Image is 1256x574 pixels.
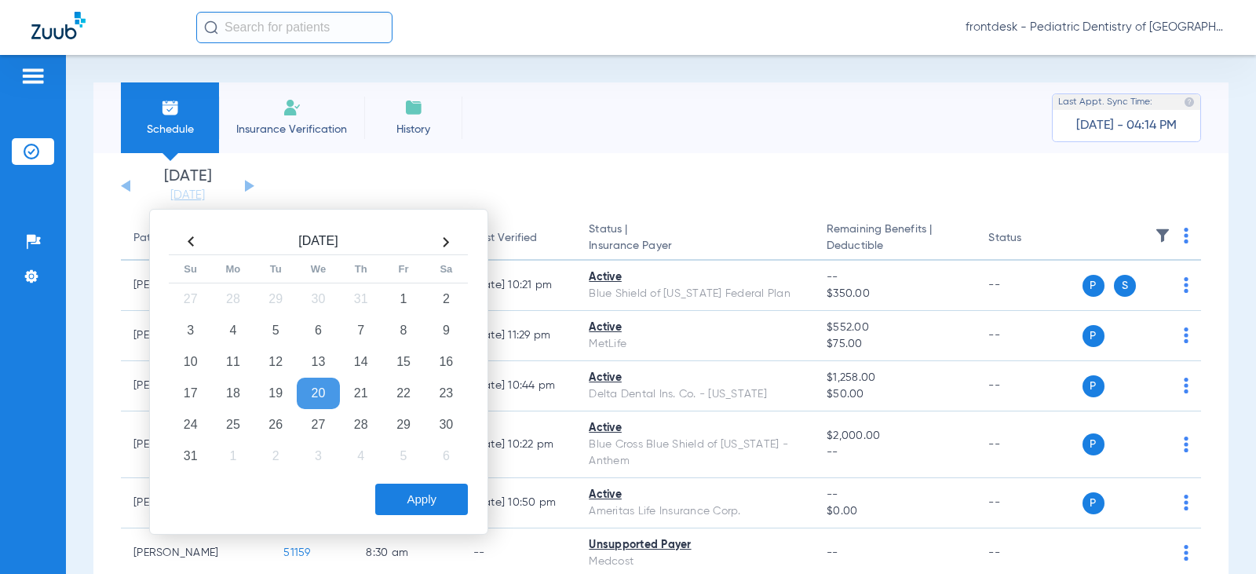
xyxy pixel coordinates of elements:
[1155,228,1170,243] img: filter.svg
[814,217,976,261] th: Remaining Benefits |
[589,336,801,353] div: MetLife
[589,238,801,254] span: Insurance Payer
[161,98,180,117] img: Schedule
[827,444,963,461] span: --
[589,503,801,520] div: Ameritas Life Insurance Corp.
[20,67,46,86] img: hamburger-icon
[976,361,1082,411] td: --
[1083,492,1104,514] span: P
[1076,118,1177,133] span: [DATE] - 04:14 PM
[589,286,801,302] div: Blue Shield of [US_STATE] Federal Plan
[473,230,537,247] div: Last Verified
[976,261,1082,311] td: --
[461,411,577,478] td: [DATE] 10:22 PM
[1184,437,1188,452] img: group-dot-blue.svg
[827,238,963,254] span: Deductible
[404,98,423,117] img: History
[827,269,963,286] span: --
[461,261,577,311] td: [DATE] 10:21 PM
[976,478,1082,528] td: --
[212,229,425,255] th: [DATE]
[589,269,801,286] div: Active
[966,20,1225,35] span: frontdesk - Pediatric Dentistry of [GEOGRAPHIC_DATA][US_STATE] (WR)
[589,420,801,437] div: Active
[204,20,218,35] img: Search Icon
[1184,228,1188,243] img: group-dot-blue.svg
[827,428,963,444] span: $2,000.00
[827,386,963,403] span: $50.00
[589,386,801,403] div: Delta Dental Ins. Co. - [US_STATE]
[827,320,963,336] span: $552.00
[976,311,1082,361] td: --
[31,12,86,39] img: Zuub Logo
[1114,275,1136,297] span: S
[827,370,963,386] span: $1,258.00
[461,311,577,361] td: [DATE] 11:29 PM
[1083,325,1104,347] span: P
[589,370,801,386] div: Active
[827,286,963,302] span: $350.00
[1184,277,1188,293] img: group-dot-blue.svg
[461,361,577,411] td: [DATE] 10:44 PM
[589,320,801,336] div: Active
[141,188,235,203] a: [DATE]
[827,336,963,353] span: $75.00
[133,230,203,247] div: Patient Name
[1184,327,1188,343] img: group-dot-blue.svg
[1184,97,1195,108] img: last sync help info
[196,12,392,43] input: Search for patients
[976,217,1082,261] th: Status
[375,484,468,515] button: Apply
[473,230,564,247] div: Last Verified
[1184,495,1188,510] img: group-dot-blue.svg
[589,487,801,503] div: Active
[283,547,310,558] span: 51159
[976,411,1082,478] td: --
[1184,378,1188,393] img: group-dot-blue.svg
[589,437,801,470] div: Blue Cross Blue Shield of [US_STATE] - Anthem
[376,122,451,137] span: History
[1058,94,1152,110] span: Last Appt. Sync Time:
[141,169,235,203] li: [DATE]
[1177,499,1256,574] iframe: Chat Widget
[589,537,801,554] div: Unsupported Payer
[133,230,258,247] div: Patient Name
[133,122,207,137] span: Schedule
[1083,433,1104,455] span: P
[1083,275,1104,297] span: P
[827,503,963,520] span: $0.00
[827,487,963,503] span: --
[576,217,814,261] th: Status |
[1083,375,1104,397] span: P
[461,478,577,528] td: [DATE] 10:50 PM
[283,98,301,117] img: Manual Insurance Verification
[827,547,838,558] span: --
[589,554,801,570] div: Medcost
[231,122,352,137] span: Insurance Verification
